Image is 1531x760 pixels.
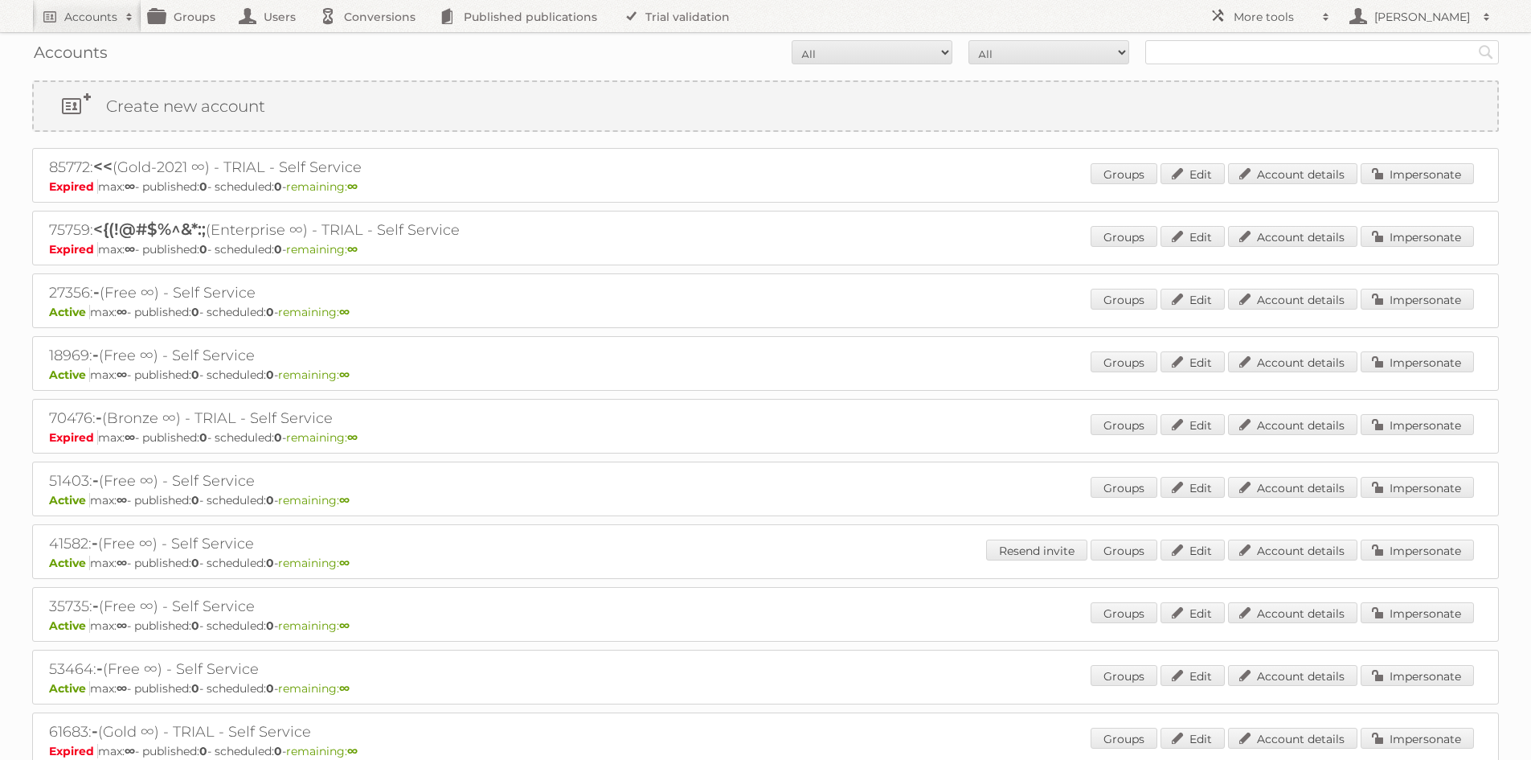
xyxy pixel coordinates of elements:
a: Resend invite [986,540,1087,561]
span: - [96,659,103,678]
a: Groups [1091,414,1157,435]
strong: 0 [266,618,274,633]
h2: [PERSON_NAME] [1370,9,1475,25]
strong: ∞ [117,493,127,507]
span: Expired [49,430,98,445]
h2: 35735: (Free ∞) - Self Service [49,596,612,617]
strong: 0 [199,242,207,257]
strong: 0 [266,493,274,507]
a: Groups [1091,351,1157,372]
a: Account details [1228,477,1357,498]
a: Create new account [34,82,1497,130]
a: Edit [1161,540,1225,561]
span: Active [49,681,90,696]
a: Account details [1228,351,1357,372]
strong: 0 [191,681,199,696]
span: Active [49,305,90,319]
strong: ∞ [125,179,135,194]
span: remaining: [278,368,350,382]
span: remaining: [278,305,350,319]
a: Impersonate [1361,602,1474,623]
a: Edit [1161,289,1225,310]
a: Groups [1091,289,1157,310]
a: Edit [1161,602,1225,623]
p: max: - published: - scheduled: - [49,368,1482,382]
a: Account details [1228,602,1357,623]
a: Impersonate [1361,414,1474,435]
p: max: - published: - scheduled: - [49,556,1482,570]
strong: 0 [266,305,274,319]
strong: ∞ [339,681,350,696]
p: max: - published: - scheduled: - [49,681,1482,696]
h2: 27356: (Free ∞) - Self Service [49,282,612,303]
strong: ∞ [117,305,127,319]
h2: 61683: (Gold ∞) - TRIAL - Self Service [49,721,612,742]
span: Expired [49,744,98,758]
a: Account details [1228,414,1357,435]
span: - [92,596,99,615]
p: max: - published: - scheduled: - [49,744,1482,758]
strong: 0 [266,681,274,696]
strong: 0 [191,305,199,319]
a: Groups [1091,728,1157,749]
strong: ∞ [339,493,350,507]
a: Impersonate [1361,665,1474,686]
strong: 0 [274,179,282,194]
a: Account details [1228,226,1357,247]
span: remaining: [286,179,358,194]
span: - [92,345,99,364]
a: Impersonate [1361,477,1474,498]
a: Edit [1161,728,1225,749]
a: Groups [1091,163,1157,184]
strong: ∞ [339,368,350,382]
a: Groups [1091,602,1157,623]
h2: More tools [1234,9,1314,25]
strong: 0 [274,242,282,257]
a: Edit [1161,665,1225,686]
a: Edit [1161,414,1225,435]
strong: 0 [191,618,199,633]
a: Groups [1091,540,1157,561]
h2: 85772: (Gold-2021 ∞) - TRIAL - Self Service [49,157,612,178]
strong: ∞ [347,430,358,445]
span: remaining: [278,493,350,507]
p: max: - published: - scheduled: - [49,179,1482,194]
strong: 0 [266,368,274,382]
a: Account details [1228,289,1357,310]
a: Account details [1228,728,1357,749]
strong: ∞ [117,618,127,633]
h2: 53464: (Free ∞) - Self Service [49,659,612,680]
span: - [92,533,98,553]
span: remaining: [286,430,358,445]
h2: 70476: (Bronze ∞) - TRIAL - Self Service [49,408,612,429]
a: Edit [1161,351,1225,372]
strong: 0 [199,430,207,445]
strong: ∞ [347,744,358,758]
h2: Accounts [64,9,117,25]
span: remaining: [278,681,350,696]
strong: 0 [199,744,207,758]
p: max: - published: - scheduled: - [49,618,1482,633]
strong: 0 [199,179,207,194]
a: Groups [1091,226,1157,247]
strong: ∞ [339,556,350,570]
strong: ∞ [347,179,358,194]
a: Edit [1161,477,1225,498]
strong: ∞ [339,305,350,319]
strong: ∞ [117,556,127,570]
span: Active [49,493,90,507]
span: <{(!@#$%^&*:; [93,220,206,239]
a: Impersonate [1361,289,1474,310]
p: max: - published: - scheduled: - [49,430,1482,445]
span: remaining: [278,556,350,570]
p: max: - published: - scheduled: - [49,493,1482,507]
p: max: - published: - scheduled: - [49,242,1482,257]
span: Active [49,618,90,633]
span: - [92,721,98,741]
span: Active [49,368,90,382]
strong: 0 [191,493,199,507]
span: - [96,408,102,427]
a: Impersonate [1361,351,1474,372]
a: Account details [1228,163,1357,184]
a: Impersonate [1361,226,1474,247]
